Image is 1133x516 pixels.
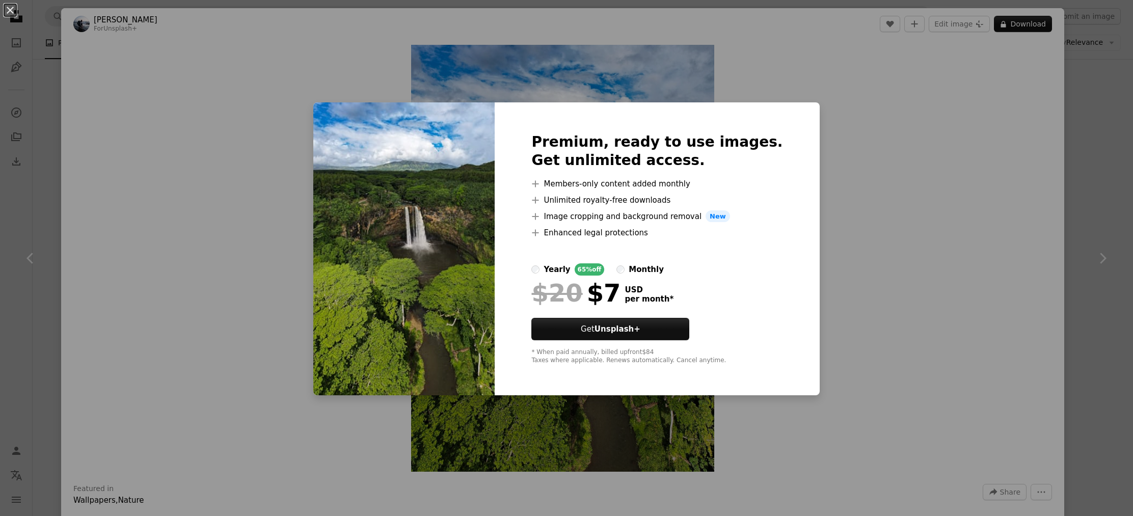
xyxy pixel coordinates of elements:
[544,263,570,276] div: yearly
[616,265,625,274] input: monthly
[629,263,664,276] div: monthly
[595,324,640,334] strong: Unsplash+
[531,348,783,365] div: * When paid annually, billed upfront $84 Taxes where applicable. Renews automatically. Cancel any...
[625,285,673,294] span: USD
[531,265,539,274] input: yearly65%off
[531,280,621,306] div: $7
[575,263,605,276] div: 65% off
[531,178,783,190] li: Members-only content added monthly
[531,133,783,170] h2: Premium, ready to use images. Get unlimited access.
[531,227,783,239] li: Enhanced legal protections
[313,102,495,396] img: premium_photo-1675827055694-010aef2cf08f
[531,318,689,340] button: GetUnsplash+
[531,194,783,206] li: Unlimited royalty-free downloads
[531,210,783,223] li: Image cropping and background removal
[625,294,673,304] span: per month *
[531,280,582,306] span: $20
[706,210,730,223] span: New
